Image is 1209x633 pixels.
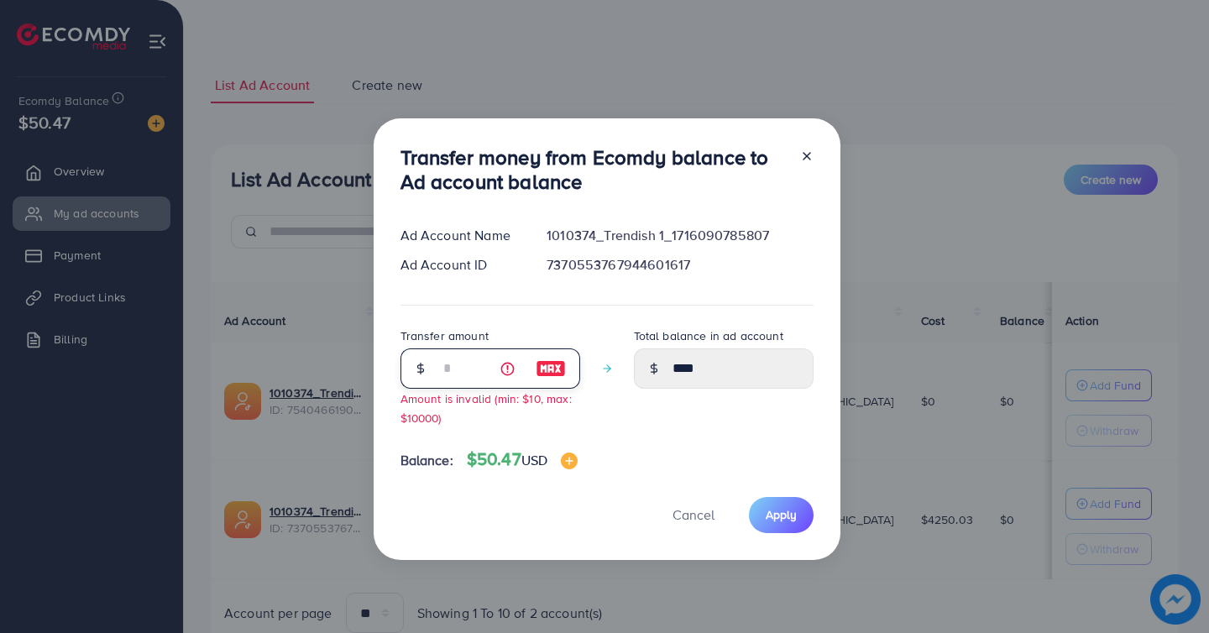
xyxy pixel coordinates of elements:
button: Apply [749,497,814,533]
div: 7370553767944601617 [533,255,826,275]
div: Ad Account ID [387,255,534,275]
div: Ad Account Name [387,226,534,245]
img: image [536,358,566,379]
small: Amount is invalid (min: $10, max: $10000) [400,390,572,426]
img: image [561,453,578,469]
span: USD [521,451,547,469]
span: Balance: [400,451,453,470]
span: Apply [766,506,797,523]
h3: Transfer money from Ecomdy balance to Ad account balance [400,145,787,194]
button: Cancel [652,497,735,533]
h4: $50.47 [467,449,578,470]
div: 1010374_Trendish 1_1716090785807 [533,226,826,245]
label: Transfer amount [400,327,489,344]
span: Cancel [673,505,714,524]
label: Total balance in ad account [634,327,783,344]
